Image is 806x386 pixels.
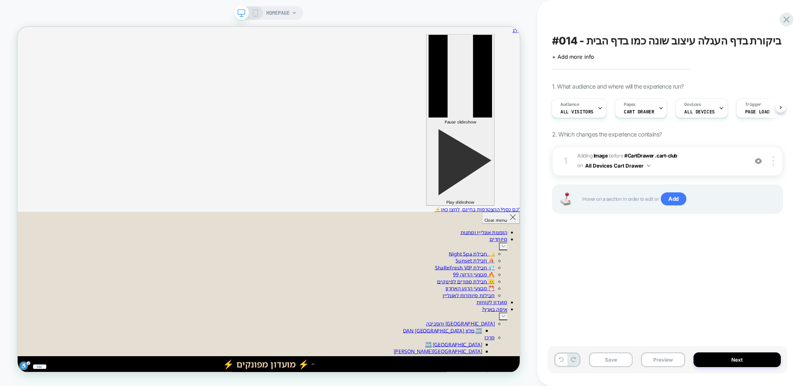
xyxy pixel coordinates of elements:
button: Pause slideshow Play slideshow [544,9,636,239]
span: HOMEPAGE [266,6,290,20]
span: BEFORE [609,152,623,159]
img: crossed eye [755,158,762,165]
span: on [577,161,583,170]
button: Close menu [619,247,670,263]
button: Preview [641,352,685,367]
b: Image [594,152,608,159]
a: מועדון לקוחות [612,362,653,372]
span: + Add more info [552,53,594,60]
a: 🌙 חבילת Night Spa [575,298,636,307]
div: 1 [561,153,570,168]
a: איפה בארץ? [619,372,653,381]
span: 1. What audience and where will the experience run? [552,83,683,90]
a: הזמנות אונליין ומתנות [590,269,653,278]
span: Adding [577,152,607,159]
a: ⏰ מבצעי הרגע האחרון [570,344,636,353]
span: Page Load [745,109,770,115]
span: Play slideshow [572,230,609,237]
span: Trigger [745,102,762,108]
span: ALL DEVICES [684,109,714,115]
a: 💎 חבילת ShaReFresh VIP [556,316,636,326]
span: Hover on a section in order to edit or [582,192,774,206]
img: Joystick [557,192,574,205]
span: CART DRAWER [624,109,654,115]
img: down arrow [647,165,650,167]
span: #CartDrawer .cart-club [624,152,678,159]
span: Pause slideshow [569,123,612,130]
img: close [772,156,774,165]
span: Pages [624,102,636,108]
a: מיוחדים [629,278,653,288]
span: Audience [560,102,579,108]
a: 🔥 מבצעי הדקה 99 [581,326,636,335]
button: מיוחדים [642,288,653,298]
span: All Visitors [560,109,594,115]
span: Devices [684,102,701,108]
button: Save [589,352,633,367]
span: Close menu [622,254,653,261]
span: #014 - ביקורת בדף העגלה עיצוב שונה כמו בדף הבית [552,34,781,47]
a: חבילות מיוחדות לאונליין [566,353,636,362]
a: 🫡 חבילת ממדים לפינוקים [559,335,636,344]
a: ⛵ חבילת Sunset [584,307,636,316]
button: Next [693,352,781,367]
span: Add [661,192,686,206]
button: All Devices Cart Drawer [585,160,650,171]
span: 2. Which changes the experience contains? [552,131,662,138]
